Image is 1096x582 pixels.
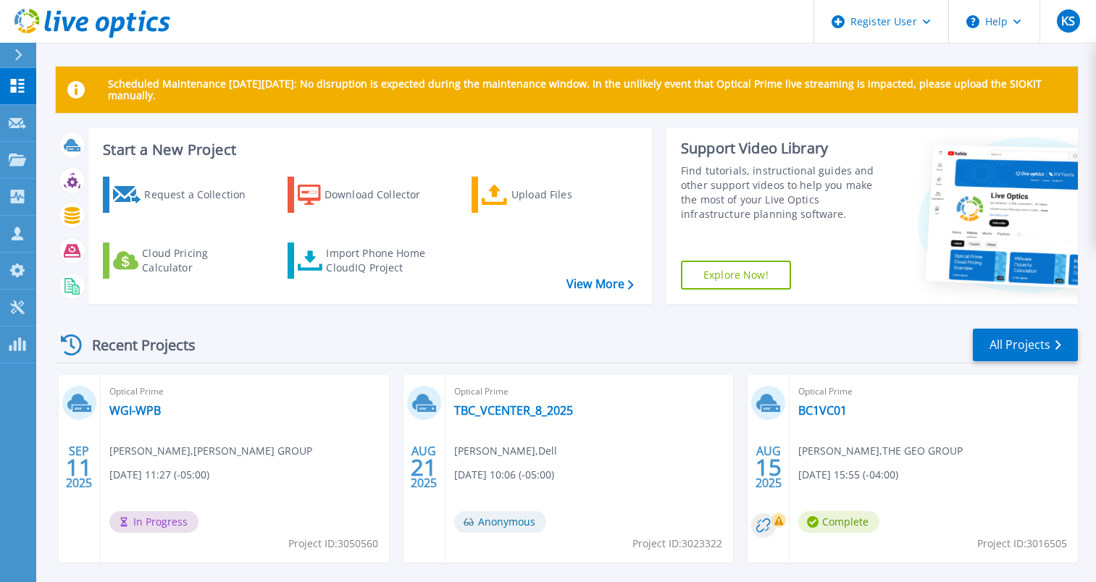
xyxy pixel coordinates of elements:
[454,403,573,418] a: TBC_VCENTER_8_2025
[109,511,198,533] span: In Progress
[410,441,438,494] div: AUG 2025
[56,327,215,363] div: Recent Projects
[288,177,449,213] a: Download Collector
[109,384,380,400] span: Optical Prime
[326,246,439,275] div: Import Phone Home CloudIQ Project
[454,443,557,459] span: [PERSON_NAME] , Dell
[632,536,722,552] span: Project ID: 3023322
[65,441,93,494] div: SEP 2025
[798,511,879,533] span: Complete
[142,246,258,275] div: Cloud Pricing Calculator
[798,467,898,483] span: [DATE] 15:55 (-04:00)
[681,261,791,290] a: Explore Now!
[681,164,887,222] div: Find tutorials, instructional guides and other support videos to help you make the most of your L...
[109,443,312,459] span: [PERSON_NAME] , [PERSON_NAME] GROUP
[108,78,1066,101] p: Scheduled Maintenance [DATE][DATE]: No disruption is expected during the maintenance window. In t...
[681,139,887,158] div: Support Video Library
[1061,15,1075,27] span: KS
[103,242,264,279] a: Cloud Pricing Calculator
[103,177,264,213] a: Request a Collection
[798,443,963,459] span: [PERSON_NAME] , THE GEO GROUP
[977,536,1067,552] span: Project ID: 3016505
[109,403,161,418] a: WGI-WPB
[288,536,378,552] span: Project ID: 3050560
[472,177,633,213] a: Upload Files
[756,461,782,473] span: 15
[411,461,437,473] span: 21
[798,403,847,418] a: BC1VC01
[103,142,633,158] h3: Start a New Project
[109,467,209,483] span: [DATE] 11:27 (-05:00)
[755,441,782,494] div: AUG 2025
[973,329,1078,361] a: All Projects
[325,180,440,209] div: Download Collector
[66,461,92,473] span: 11
[798,384,1069,400] span: Optical Prime
[454,467,554,483] span: [DATE] 10:06 (-05:00)
[454,511,546,533] span: Anonymous
[454,384,725,400] span: Optical Prime
[511,180,627,209] div: Upload Files
[144,180,260,209] div: Request a Collection
[566,277,634,291] a: View More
